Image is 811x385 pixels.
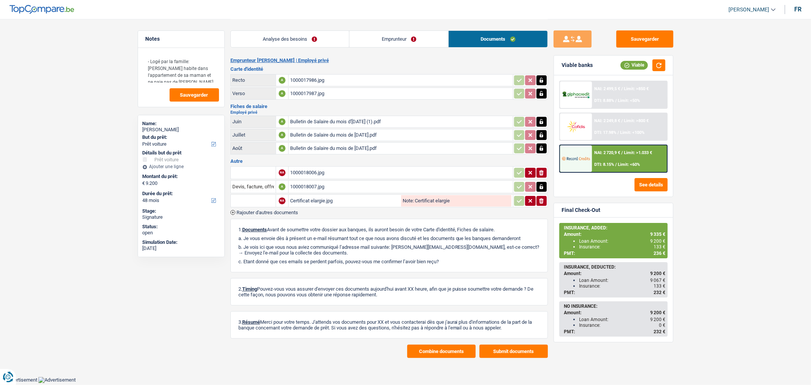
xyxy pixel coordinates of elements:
button: Rajouter d'autres documents [230,210,298,215]
p: b. Je vois ici que vous nous aviez communiqué l’adresse mail suivante: [PERSON_NAME][EMAIL_ADDRE... [238,244,540,256]
div: 1000018007.jpg [290,181,511,192]
div: Ajouter une ligne [143,164,220,169]
div: Insurance: [579,283,665,289]
span: 9 200 € [650,310,665,315]
div: PMT: [564,251,665,256]
div: Amount: [564,232,665,237]
div: INSURANCE, ADDED: [564,225,665,231]
div: Juillet [232,132,274,138]
label: Montant du prêt: [143,173,218,180]
p: c. Etant donné que ces emails se perdent parfois, pouvez-vous me confirmer l’avoir bien reçu? [238,259,540,264]
span: Limit: <100% [620,130,644,135]
div: Certificat elargie.jpg [290,195,400,207]
img: TopCompare Logo [10,5,74,14]
div: Recto [232,77,274,83]
div: Bulletin de Salaire du mois de [DATE].pdf [290,143,511,154]
div: Amount: [564,310,665,315]
span: Rajouter d'autres documents [236,210,298,215]
div: Loan Amount: [579,278,665,283]
span: Limit: <60% [618,162,640,167]
div: Verso [232,91,274,96]
span: DTI: 17.98% [594,130,616,135]
span: NAI: 2 499,5 € [594,86,620,91]
div: Août [232,145,274,151]
div: A [279,145,286,152]
div: Status: [143,224,220,230]
span: 9 335 € [650,232,665,237]
button: Combine documents [407,345,476,358]
h2: Emprunteur [PERSON_NAME] | Employé privé [230,57,548,64]
span: / [621,150,623,155]
span: DTI: 8.88% [594,98,614,103]
span: Limit: >800 € [624,118,649,123]
button: Sauvegarder [170,88,219,102]
span: Résumé [242,319,260,325]
a: Emprunteur [349,31,448,47]
span: 9 200 € [650,271,665,276]
div: Loan Amount: [579,239,665,244]
div: fr [794,6,801,13]
span: / [617,130,619,135]
div: A [279,183,286,190]
span: € [143,180,145,186]
span: 9 067 € [650,278,665,283]
div: Viable banks [562,62,593,68]
span: Timing [242,286,257,292]
span: 133 € [654,244,665,250]
div: Bulletin de Salaire du mois de [DATE].pdf [290,129,511,141]
div: Name: [143,121,220,127]
span: / [615,98,617,103]
div: 1000017987.jpg [290,88,511,99]
span: Documents [242,227,267,232]
div: Simulation Date: [143,239,220,245]
div: [DATE] [143,245,220,251]
button: See details [635,178,668,191]
div: open [143,230,220,236]
div: Viable [621,61,648,69]
div: Juin [232,119,274,124]
span: Limit: >1.033 € [624,150,652,155]
span: / [621,86,623,91]
span: 236 € [654,251,665,256]
img: AlphaCredit [562,91,590,99]
div: Détails but du prêt [143,150,220,156]
div: Stage: [143,208,220,214]
label: Durée du prêt: [143,191,218,197]
p: 3. Merci pour votre temps. J'attends vos documents pour XX et vous contacterai dès que j'aurai p... [238,319,540,331]
div: Final Check-Out [562,207,600,213]
a: Analyse des besoins [231,31,349,47]
a: Documents [449,31,548,47]
span: Limit: <50% [618,98,640,103]
span: DTI: 8.15% [594,162,614,167]
p: 2. Pouvez-vous vous assurer d'envoyer ces documents aujourd'hui avant XX heure, afin que je puiss... [238,286,540,297]
span: NAI: 2 249,8 € [594,118,620,123]
span: Limit: >850 € [624,86,649,91]
label: But du prêt: [143,134,218,140]
span: / [621,118,623,123]
h3: Fiches de salaire [230,104,548,109]
div: A [279,132,286,138]
span: NAI: 2 720,9 € [594,150,620,155]
span: 9 200 € [650,317,665,322]
span: 9 200 € [650,239,665,244]
span: [PERSON_NAME] [728,6,769,13]
img: Cofidis [562,119,590,134]
div: PMT: [564,290,665,295]
div: A [279,118,286,125]
span: 133 € [654,283,665,289]
div: Insurance: [579,244,665,250]
div: NA [279,169,286,176]
div: A [279,77,286,84]
h3: Autre [230,159,548,164]
h3: Carte d'identité [230,67,548,72]
div: Amount: [564,271,665,276]
div: INSURANCE, DEDUCTED: [564,264,665,270]
span: 232 € [654,329,665,334]
span: / [615,162,617,167]
img: Advertisement [38,377,76,383]
span: 232 € [654,290,665,295]
div: A [279,90,286,97]
a: [PERSON_NAME] [722,3,776,16]
h5: Notes [146,36,217,42]
div: [PERSON_NAME] [143,127,220,133]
